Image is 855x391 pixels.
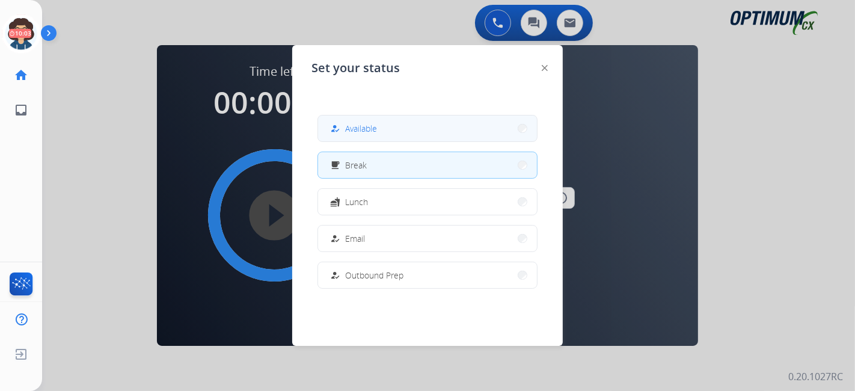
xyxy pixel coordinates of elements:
span: Lunch [345,195,368,208]
mat-icon: how_to_reg [330,270,340,280]
button: Email [318,226,537,251]
button: Lunch [318,189,537,215]
button: Outbound Prep [318,262,537,288]
span: Available [345,122,377,135]
mat-icon: fastfood [330,197,340,207]
span: Email [345,232,365,245]
span: Outbound Prep [345,269,403,282]
img: close-button [542,65,548,71]
span: Break [345,159,367,171]
mat-icon: home [14,68,28,82]
mat-icon: how_to_reg [330,123,340,134]
mat-icon: inbox [14,103,28,117]
p: 0.20.1027RC [788,369,843,384]
mat-icon: free_breakfast [330,160,340,170]
button: Available [318,115,537,141]
mat-icon: how_to_reg [330,233,340,244]
span: Set your status [311,60,400,76]
button: Break [318,152,537,178]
